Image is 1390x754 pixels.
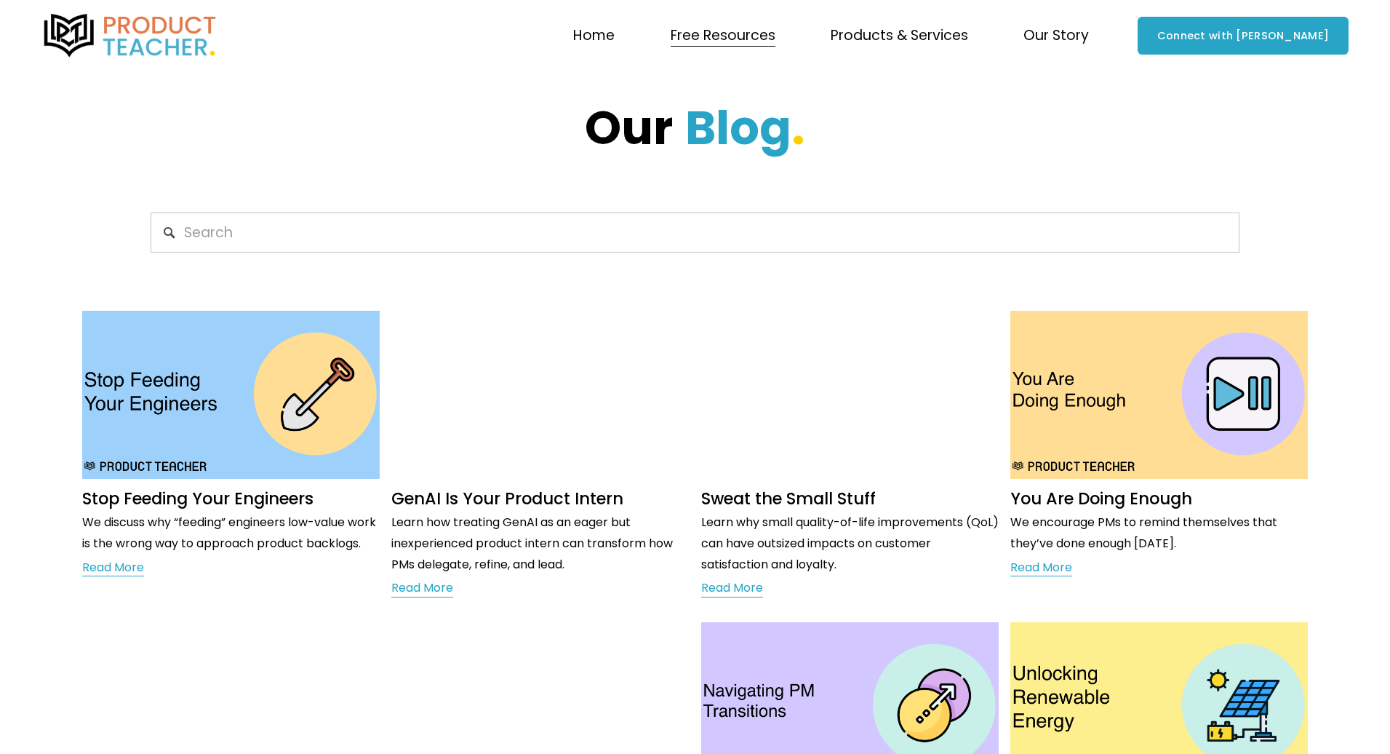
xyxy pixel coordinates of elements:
img: Stop Feeding Your Engineers [81,310,381,480]
img: You Are Doing Enough [1009,310,1309,480]
a: Connect with [PERSON_NAME] [1138,17,1348,55]
span: Products & Services [831,23,968,49]
a: GenAI Is Your Product Intern [391,487,623,510]
strong: Blog [685,95,791,160]
a: folder dropdown [1023,22,1089,49]
a: You Are Doing Enough [1010,487,1192,510]
a: folder dropdown [831,22,968,49]
a: folder dropdown [671,22,775,49]
input: Search [151,213,1239,253]
p: We encourage PMs to remind themselves that they’ve done enough [DATE]. [1010,512,1308,555]
strong: Our [585,95,673,160]
a: Read More [82,557,144,579]
a: Stop Feeding Your Engineers [82,487,313,510]
img: Sweat the Small Stuff [699,310,999,480]
a: Read More [701,578,763,600]
p: Learn how treating GenAI as an eager but inexperienced product intern can transform how PMs deleg... [391,512,689,575]
a: Home [573,22,615,49]
span: Our Story [1023,23,1089,49]
a: Read More [391,578,453,600]
strong: . [791,95,805,160]
span: Free Resources [671,23,775,49]
img: GenAI Is Your Product Intern [390,310,690,480]
p: Learn why small quality-of-life improvements (QoL) can have outsized impacts on customer satisfac... [701,512,999,575]
p: We discuss why “feeding” engineers low-value work is the wrong way to approach product backlogs. [82,512,380,555]
a: Sweat the Small Stuff [701,487,876,510]
a: Read More [1010,557,1072,579]
img: Product Teacher [41,14,219,57]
